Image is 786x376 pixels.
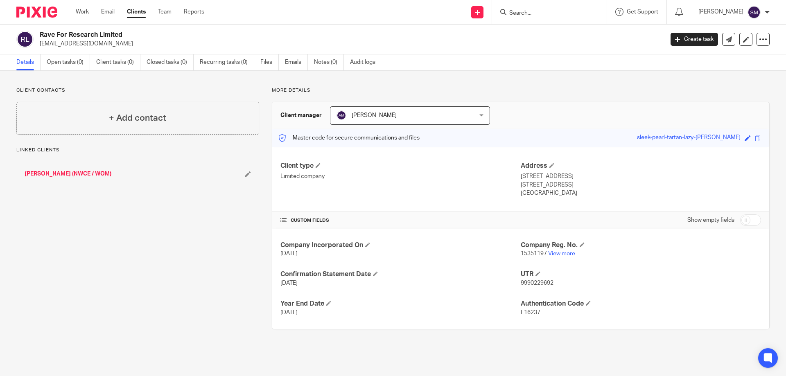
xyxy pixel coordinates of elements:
a: Email [101,8,115,16]
img: svg%3E [16,31,34,48]
h4: Company Incorporated On [280,241,521,250]
span: [DATE] [280,310,298,315]
span: [DATE] [280,280,298,286]
p: [PERSON_NAME] [698,8,743,16]
a: Create task [671,33,718,46]
span: 9990229692 [521,280,553,286]
h4: Confirmation Statement Date [280,270,521,279]
img: svg%3E [748,6,761,19]
h4: UTR [521,270,761,279]
a: Team [158,8,172,16]
a: View more [548,251,575,257]
span: Get Support [627,9,658,15]
img: Pixie [16,7,57,18]
p: More details [272,87,770,94]
a: Clients [127,8,146,16]
p: Limited company [280,172,521,180]
span: [DATE] [280,251,298,257]
p: Client contacts [16,87,259,94]
p: Master code for secure communications and files [278,134,420,142]
h3: Client manager [280,111,322,119]
p: Linked clients [16,147,259,153]
div: sleek-pearl-tartan-lazy-[PERSON_NAME] [637,133,741,143]
span: E16237 [521,310,540,315]
a: Client tasks (0) [96,54,140,70]
h4: Client type [280,162,521,170]
h4: Company Reg. No. [521,241,761,250]
h4: Year End Date [280,299,521,308]
a: Work [76,8,89,16]
label: Show empty fields [687,216,734,224]
h4: CUSTOM FIELDS [280,217,521,224]
a: Files [260,54,279,70]
a: Closed tasks (0) [147,54,194,70]
a: Audit logs [350,54,382,70]
a: Emails [285,54,308,70]
a: Recurring tasks (0) [200,54,254,70]
a: Notes (0) [314,54,344,70]
h4: + Add contact [109,112,166,124]
input: Search [508,10,582,17]
a: Details [16,54,41,70]
p: [STREET_ADDRESS] [521,172,761,180]
img: svg%3E [337,110,346,120]
span: 15351197 [521,251,547,257]
a: [PERSON_NAME] (NWCE / WOM) [25,170,111,178]
a: Reports [184,8,204,16]
a: Open tasks (0) [47,54,90,70]
h2: Rave For Research Limited [40,31,535,39]
span: [PERSON_NAME] [352,113,397,118]
h4: Authentication Code [521,299,761,308]
h4: Address [521,162,761,170]
p: [STREET_ADDRESS] [521,181,761,189]
p: [EMAIL_ADDRESS][DOMAIN_NAME] [40,40,658,48]
p: [GEOGRAPHIC_DATA] [521,189,761,197]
